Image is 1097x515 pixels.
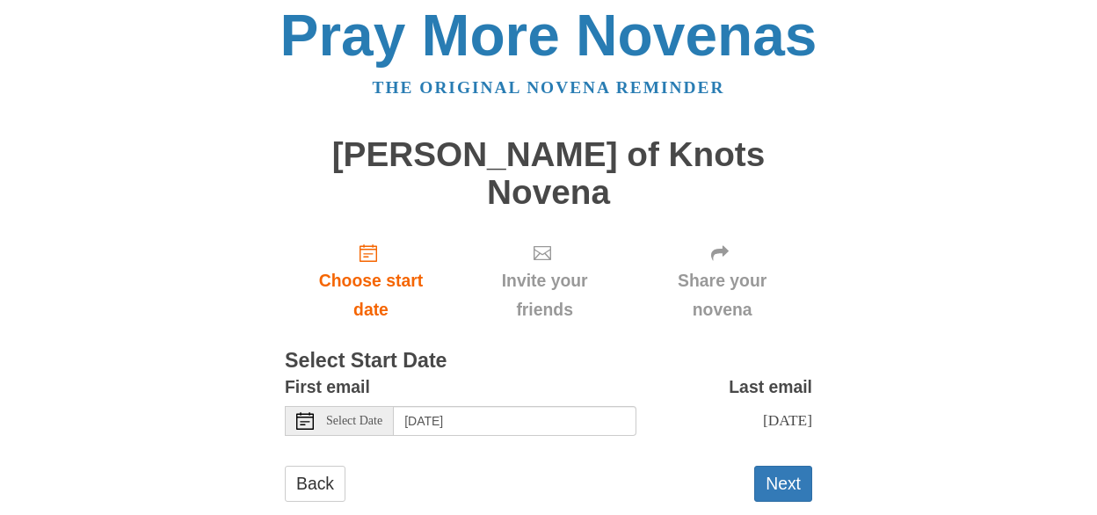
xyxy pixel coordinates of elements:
[285,350,812,373] h3: Select Start Date
[632,228,812,333] div: Click "Next" to confirm your start date first.
[285,466,345,502] a: Back
[280,3,817,68] a: Pray More Novenas
[285,373,370,402] label: First email
[326,415,382,427] span: Select Date
[302,266,440,324] span: Choose start date
[754,466,812,502] button: Next
[285,228,457,333] a: Choose start date
[373,78,725,97] a: The original novena reminder
[475,266,614,324] span: Invite your friends
[763,411,812,429] span: [DATE]
[285,136,812,211] h1: [PERSON_NAME] of Knots Novena
[729,373,812,402] label: Last email
[457,228,632,333] div: Click "Next" to confirm your start date first.
[650,266,795,324] span: Share your novena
